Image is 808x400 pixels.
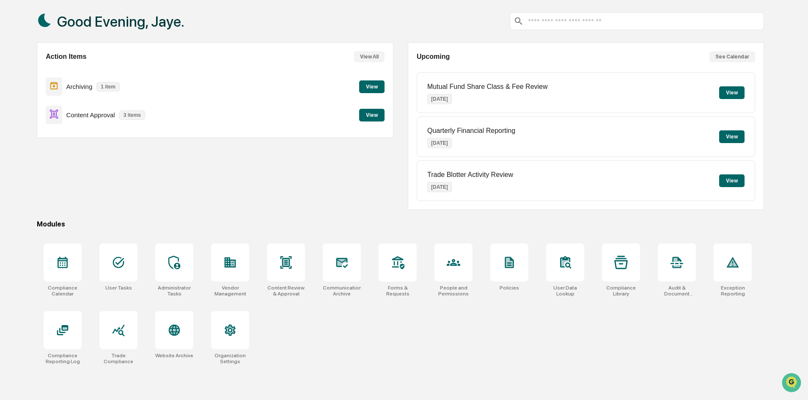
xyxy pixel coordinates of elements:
[427,138,452,148] p: [DATE]
[709,51,755,62] button: See Calendar
[61,108,68,114] div: 🗄️
[8,65,24,80] img: 1746055101610-c473b297-6a78-478c-a979-82029cc54cd1
[500,285,519,291] div: Policies
[211,353,249,364] div: Organization Settings
[658,285,696,297] div: Audit & Document Logs
[44,353,82,364] div: Compliance Reporting Log
[359,80,385,93] button: View
[119,110,145,120] p: 3 items
[46,53,86,61] h2: Action Items
[359,109,385,121] button: View
[37,220,764,228] div: Modules
[359,110,385,119] a: View
[427,171,513,179] p: Trade Blotter Activity Review
[5,103,58,119] a: 🖐️Preclearance
[84,143,102,150] span: Pylon
[44,285,82,297] div: Compliance Calendar
[70,107,105,115] span: Attestations
[427,94,452,104] p: [DATE]
[57,13,184,30] h1: Good Evening, Jaye.
[5,119,57,135] a: 🔎Data Lookup
[359,82,385,90] a: View
[96,82,120,91] p: 1 item
[379,285,417,297] div: Forms & Requests
[781,372,804,395] iframe: Open customer support
[66,83,93,90] p: Archiving
[8,18,154,31] p: How can we help?
[427,127,515,135] p: Quarterly Financial Reporting
[58,103,108,119] a: 🗄️Attestations
[417,53,450,61] h2: Upcoming
[427,83,548,91] p: Mutual Fund Share Class & Fee Review
[105,285,132,291] div: User Tasks
[29,73,107,80] div: We're available if you need us!
[29,65,139,73] div: Start new chat
[60,143,102,150] a: Powered byPylon
[434,285,473,297] div: People and Permissions
[354,51,385,62] button: View All
[99,353,137,364] div: Trade Compliance
[267,285,305,297] div: Content Review & Approval
[211,285,249,297] div: Vendor Management
[323,285,361,297] div: Communications Archive
[719,130,745,143] button: View
[427,182,452,192] p: [DATE]
[714,285,752,297] div: Exception Reporting
[155,285,193,297] div: Administrator Tasks
[602,285,640,297] div: Compliance Library
[17,107,55,115] span: Preclearance
[8,124,15,130] div: 🔎
[17,123,53,131] span: Data Lookup
[8,108,15,114] div: 🖐️
[546,285,584,297] div: User Data Lookup
[719,174,745,187] button: View
[66,111,115,119] p: Content Approval
[719,86,745,99] button: View
[155,353,193,359] div: Website Archive
[144,67,154,77] button: Start new chat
